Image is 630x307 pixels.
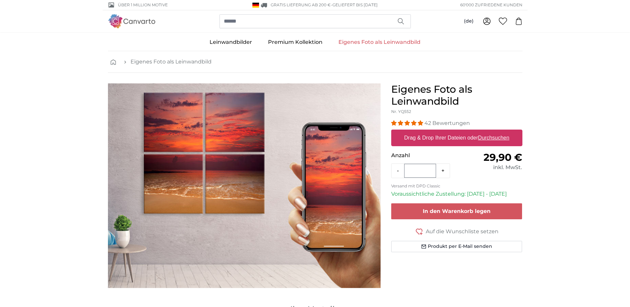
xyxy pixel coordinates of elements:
[459,15,479,27] button: (de)
[108,83,381,288] div: 1 of 1
[131,58,212,66] a: Eigenes Foto als Leinwandbild
[391,190,522,198] p: Voraussichtliche Zustellung: [DATE] - [DATE]
[252,3,259,8] img: Deutschland
[460,2,522,8] span: 60'000 ZUFRIEDENE KUNDEN
[391,203,522,219] button: In den Warenkorb legen
[332,2,378,7] span: Geliefert bis [DATE]
[202,34,260,51] a: Leinwandbilder
[436,164,450,177] button: +
[424,120,470,126] span: 42 Bewertungen
[457,163,522,171] div: inkl. MwSt.
[391,183,522,189] p: Versand mit DPD Classic
[118,2,168,8] span: Über 1 Million Motive
[108,51,522,73] nav: breadcrumbs
[392,164,404,177] button: -
[391,83,522,107] h1: Eigenes Foto als Leinwandbild
[484,151,522,163] span: 29,90 €
[331,2,378,7] span: -
[108,83,381,288] img: personalised-canvas-print
[423,208,491,214] span: In den Warenkorb legen
[478,135,509,141] u: Durchsuchen
[426,228,498,236] span: Auf die Wunschliste setzen
[330,34,428,51] a: Eigenes Foto als Leinwandbild
[108,14,156,28] img: Canvarto
[402,131,512,145] label: Drag & Drop Ihrer Dateien oder
[260,34,330,51] a: Premium Kollektion
[391,227,522,236] button: Auf die Wunschliste setzen
[271,2,331,7] span: GRATIS Lieferung ab 200 €
[391,120,424,126] span: 4.98 stars
[391,241,522,252] button: Produkt per E-Mail senden
[391,152,457,159] p: Anzahl
[391,109,411,114] span: Nr. YQ552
